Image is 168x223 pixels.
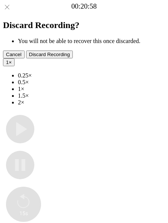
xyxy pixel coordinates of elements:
[6,59,9,65] span: 1
[18,79,165,86] li: 0.5×
[18,38,165,45] li: You will not be able to recover this once discarded.
[18,92,165,99] li: 1.5×
[71,2,97,10] a: 00:20:58
[3,58,15,66] button: 1×
[18,72,165,79] li: 0.25×
[18,99,165,106] li: 2×
[18,86,165,92] li: 1×
[3,51,25,58] button: Cancel
[26,51,73,58] button: Discard Recording
[3,20,165,30] h2: Discard Recording?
